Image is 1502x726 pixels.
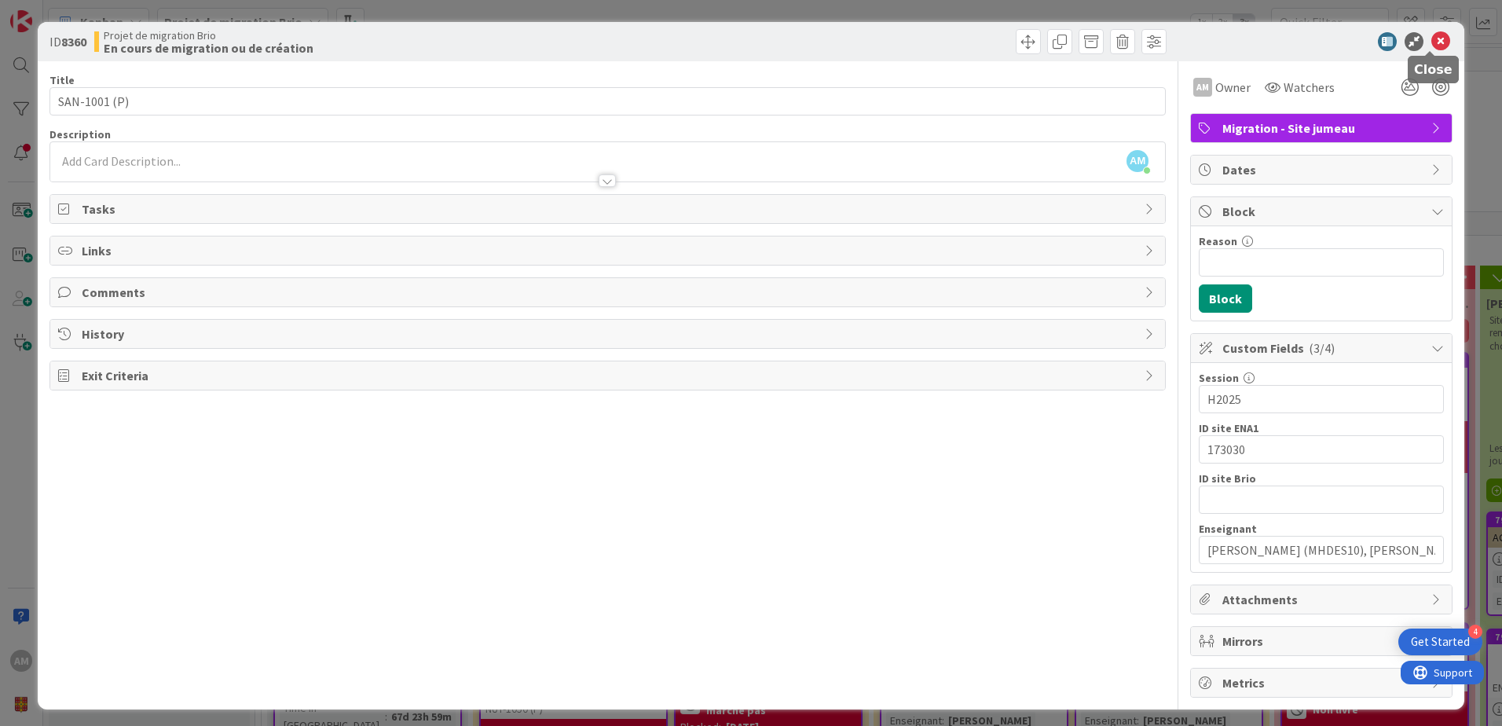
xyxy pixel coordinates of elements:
[1199,471,1256,486] label: ID site Brio
[82,241,1137,260] span: Links
[1398,629,1482,655] div: Open Get Started checklist, remaining modules: 4
[82,200,1137,218] span: Tasks
[1222,632,1423,651] span: Mirrors
[82,366,1137,385] span: Exit Criteria
[49,32,86,51] span: ID
[1193,78,1212,97] div: AM
[104,29,313,42] span: Projet de migration Brio
[1284,78,1335,97] span: Watchers
[104,42,313,54] b: En cours de migration ou de création
[61,34,86,49] b: 8360
[1199,234,1237,248] label: Reason
[1199,522,1257,536] label: Enseignant
[1222,119,1423,137] span: Migration - Site jumeau
[1199,284,1252,313] button: Block
[1468,625,1482,639] div: 4
[1222,160,1423,179] span: Dates
[1222,202,1423,221] span: Block
[1199,421,1258,435] label: ID site ENA1
[1411,634,1470,650] div: Get Started
[1222,339,1423,357] span: Custom Fields
[82,324,1137,343] span: History
[1309,340,1335,356] span: ( 3/4 )
[1222,673,1423,692] span: Metrics
[49,127,111,141] span: Description
[1126,150,1148,172] span: AM
[49,73,75,87] label: Title
[1199,371,1239,385] label: Session
[82,283,1137,302] span: Comments
[33,2,71,21] span: Support
[49,87,1166,115] input: type card name here...
[1222,590,1423,609] span: Attachments
[1414,62,1453,77] h5: Close
[1215,78,1251,97] span: Owner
